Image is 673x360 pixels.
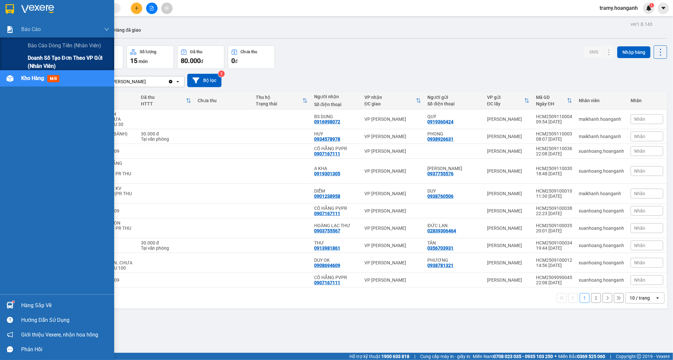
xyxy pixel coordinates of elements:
div: 09:54 [DATE] [536,119,572,124]
span: Nhãn [634,277,645,283]
div: 14:56 [DATE] [536,263,572,268]
span: 80.000 [181,57,201,65]
span: | [414,353,415,360]
div: HCM2509100038 [536,206,572,211]
button: 2 [591,293,601,303]
div: HCM2509110003 [536,131,572,136]
div: DUY [428,188,481,194]
div: 0938760506 [428,194,454,199]
th: Toggle SortBy [484,92,533,109]
span: Gửi: [6,6,16,13]
div: Ngày ĐH [536,101,567,106]
div: xuanhoang.hoanganh [579,168,624,174]
div: HCM2509110036 [536,146,572,151]
span: mới [47,75,59,82]
span: Nhãn [634,134,645,139]
div: Trạng thái [256,101,302,106]
svg: open [175,79,180,84]
div: Chưa thu [241,50,257,54]
button: Chưa thu0đ [228,45,275,69]
div: CÔ HẰNG PVPR [314,206,358,211]
div: 30.000 đ [141,240,191,245]
sup: 1 [12,301,14,303]
div: VP nhận [364,95,416,100]
div: 0907167111 [314,280,340,285]
div: xuanhoang.hoanganh [579,243,624,248]
div: 0938781321 [428,263,454,268]
span: 1 [650,3,653,8]
div: VP [PERSON_NAME] [364,277,421,283]
div: [PERSON_NAME] [487,168,529,174]
div: Chưa thu [198,98,250,103]
div: [PERSON_NAME] [487,134,529,139]
div: [PERSON_NAME] [487,149,529,154]
div: 0907167111 [314,151,340,156]
button: SMS [584,46,604,58]
div: ĐỨC LAN [428,223,481,228]
div: xuanhoang.hoanganh [579,226,624,231]
div: BS PHƯƠNG [6,21,58,29]
sup: 1 [650,3,654,8]
div: 22:08 [DATE] [536,151,572,156]
div: 10 / trang [630,295,650,301]
img: warehouse-icon [7,75,13,82]
div: [PERSON_NAME] [487,208,529,213]
div: Người gửi [428,95,481,100]
button: aim [161,3,173,14]
span: down [104,27,109,32]
button: plus [131,3,142,14]
div: VP [PERSON_NAME] [364,134,421,139]
div: THƯ [314,240,358,245]
img: solution-icon [7,26,13,33]
div: Tại văn phòng [141,245,191,251]
button: 1 [580,293,589,303]
span: file-add [149,6,154,10]
input: Selected VP Phan Rang. [146,78,147,85]
th: Toggle SortBy [252,92,311,109]
div: BS DUNG [314,114,358,119]
span: Miền Bắc [558,353,605,360]
div: VP [PERSON_NAME] [364,168,421,174]
div: LAB DZINH NGYEN [62,20,115,36]
sup: 3 [218,70,225,77]
div: ver 1.8.143 [631,21,652,28]
div: 19:44 [DATE] [536,245,572,251]
button: caret-down [658,3,669,14]
svg: open [655,295,660,301]
div: PHƯƠNG [428,258,481,263]
div: HOÀNG LẠC THƯ [314,223,358,228]
span: tramy.hoanganh [594,4,643,12]
span: Nhãn [634,243,645,248]
div: 11:30 [DATE] [536,194,572,199]
span: aim [164,6,169,10]
div: 0907167111 [314,211,340,216]
div: DUY OK [314,258,358,263]
div: VP [PERSON_NAME] [364,191,421,196]
div: TÂN [428,240,481,245]
div: Người nhận [314,94,358,99]
div: 0934578978 [314,136,340,142]
strong: 0369 525 060 [577,354,605,359]
span: Báo cáo [21,25,41,33]
span: Doanh số tạo đơn theo VP gửi (nhân viên) [28,54,109,70]
div: Mã GD [536,95,567,100]
strong: 1900 633 818 [381,354,409,359]
div: Phản hồi [21,345,109,354]
div: 02839306464 [428,228,456,233]
button: Đã thu80.000đ [177,45,224,69]
button: Số lượng15món [127,45,174,69]
div: ĐC lấy [487,101,524,106]
div: Đã thu [141,95,186,100]
div: VP gửi [487,95,524,100]
th: Toggle SortBy [533,92,575,109]
div: 0919360424 [428,119,454,124]
div: Nhãn [631,98,663,103]
div: Tại văn phòng [141,136,191,142]
div: Số điện thoại [428,101,481,106]
div: Thu hộ [256,95,302,100]
div: QUÝ [428,114,481,119]
div: HTTT [141,101,186,106]
div: DIỄM [314,188,358,194]
div: HCM2509100012 [536,258,572,263]
span: món [139,59,148,64]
